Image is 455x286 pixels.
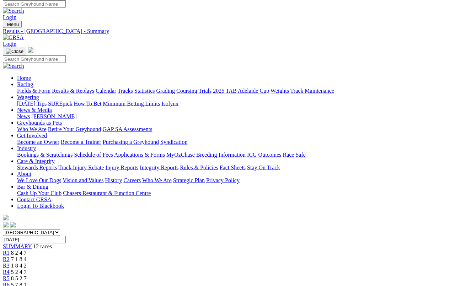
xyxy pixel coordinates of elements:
[3,28,452,34] a: Results - [GEOGRAPHIC_DATA] - Summary
[17,164,57,171] a: Stewards Reports
[176,88,197,94] a: Coursing
[96,88,116,94] a: Calendar
[11,263,27,269] span: 1 8 4 2
[31,113,76,119] a: [PERSON_NAME]
[3,14,16,20] a: Login
[17,190,61,196] a: Cash Up Your Club
[247,152,281,158] a: ICG Outcomes
[213,88,269,94] a: 2025 TAB Adelaide Cup
[3,250,10,256] a: R1
[161,101,178,107] a: Isolynx
[17,113,452,120] div: News & Media
[180,164,218,171] a: Rules & Policies
[11,269,27,275] span: 5 2 4 7
[17,75,31,81] a: Home
[3,243,32,249] a: SUMMARY
[58,164,104,171] a: Track Injury Rebate
[198,88,212,94] a: Trials
[283,152,305,158] a: Race Safe
[48,101,72,107] a: SUREpick
[10,222,16,228] img: twitter.svg
[3,48,26,55] button: Toggle navigation
[160,139,187,145] a: Syndication
[17,81,33,87] a: Racing
[166,152,195,158] a: MyOzChase
[17,88,452,94] div: Racing
[103,139,159,145] a: Purchasing a Greyhound
[3,0,66,8] input: Search
[11,256,27,262] span: 7 1 8 4
[17,133,47,139] a: Get Involved
[17,120,62,126] a: Greyhounds as Pets
[17,171,31,177] a: About
[3,55,66,63] input: Search
[3,63,24,69] img: Search
[17,126,452,133] div: Greyhounds as Pets
[3,236,66,243] input: Select date
[156,88,175,94] a: Grading
[17,190,452,196] div: Bar & Dining
[142,177,172,183] a: Who We Are
[17,158,55,164] a: Care & Integrity
[17,177,452,184] div: About
[103,101,160,107] a: Minimum Betting Limits
[63,177,103,183] a: Vision and Values
[105,164,138,171] a: Injury Reports
[3,222,9,228] img: facebook.svg
[3,21,22,28] button: Toggle navigation
[17,145,36,151] a: Industry
[11,250,27,256] span: 8 2 4 7
[48,126,101,132] a: Retire Your Greyhound
[17,101,47,107] a: [DATE] Tips
[11,275,27,281] span: 8 5 2 7
[28,47,33,53] img: logo-grsa-white.png
[17,196,51,203] a: Contact GRSA
[17,152,73,158] a: Bookings & Scratchings
[17,177,61,183] a: We Love Our Dogs
[196,152,246,158] a: Breeding Information
[17,139,59,145] a: Become an Owner
[134,88,155,94] a: Statistics
[3,263,10,269] a: R3
[74,152,113,158] a: Schedule of Fees
[17,94,39,100] a: Wagering
[17,203,64,209] a: Login To Blackbook
[271,88,289,94] a: Weights
[63,190,151,196] a: Chasers Restaurant & Function Centre
[206,177,240,183] a: Privacy Policy
[74,101,102,107] a: How To Bet
[118,88,133,94] a: Tracks
[290,88,334,94] a: Track Maintenance
[123,177,141,183] a: Careers
[17,113,30,119] a: News
[3,8,24,14] img: Search
[3,275,10,281] a: R5
[52,88,94,94] a: Results & Replays
[103,126,152,132] a: GAP SA Assessments
[17,152,452,158] div: Industry
[17,184,48,190] a: Bar & Dining
[7,22,19,27] span: Menu
[17,139,452,145] div: Get Involved
[3,34,24,41] img: GRSA
[17,88,50,94] a: Fields & Form
[17,107,52,113] a: News & Media
[6,49,23,54] img: Close
[140,164,178,171] a: Integrity Reports
[61,139,101,145] a: Become a Trainer
[3,256,10,262] a: R2
[17,126,47,132] a: Who We Are
[33,243,52,249] span: 12 races
[3,215,9,221] img: logo-grsa-white.png
[3,269,10,275] a: R4
[247,164,280,171] a: Stay On Track
[114,152,165,158] a: Applications & Forms
[105,177,122,183] a: History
